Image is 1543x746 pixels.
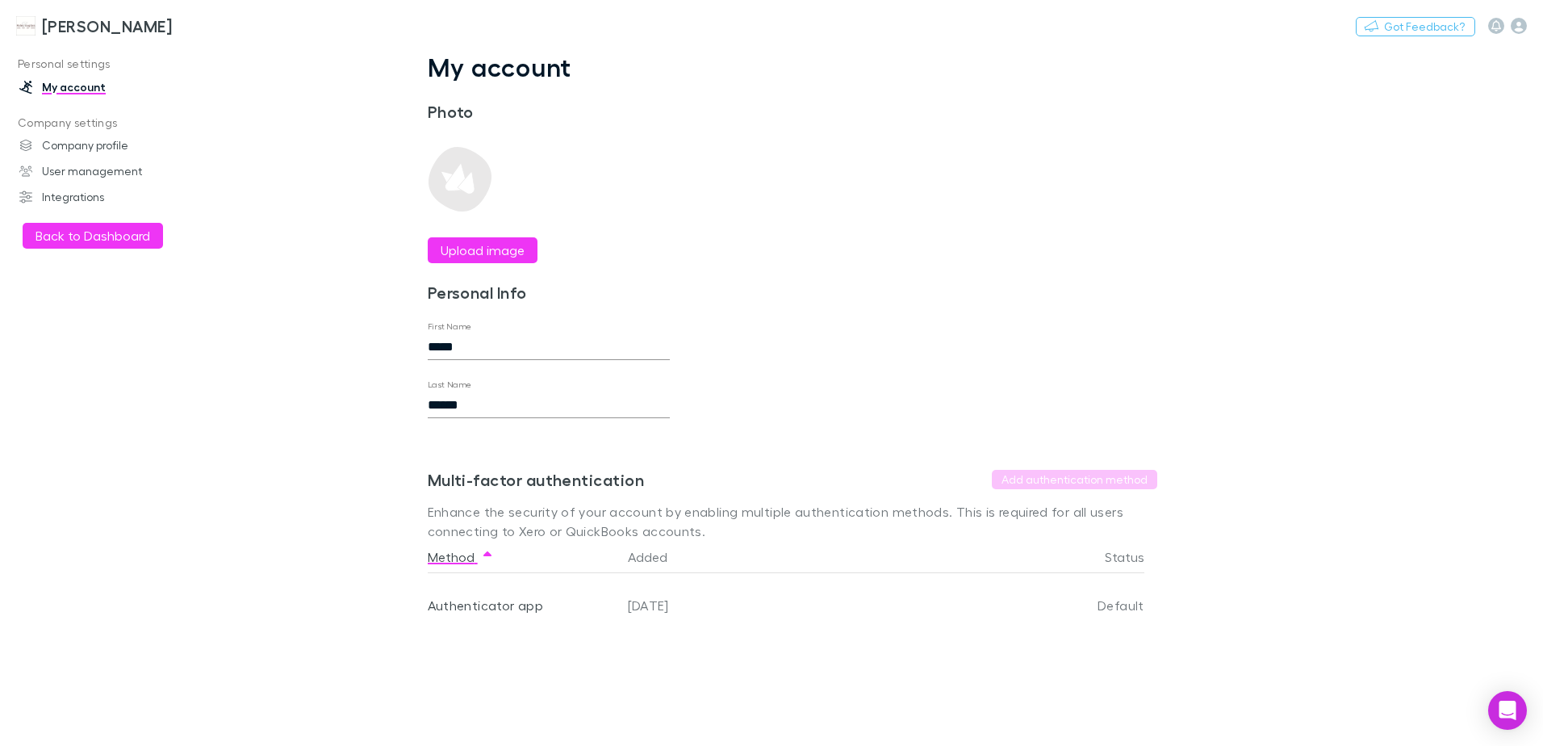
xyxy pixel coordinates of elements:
[3,158,218,184] a: User management
[428,237,537,263] button: Upload image
[428,541,494,573] button: Method
[428,573,615,638] div: Authenticator app
[1105,541,1164,573] button: Status
[428,147,492,212] img: Preview
[3,184,218,210] a: Integrations
[621,573,999,638] div: [DATE]
[428,379,472,391] label: Last Name
[1488,691,1527,730] div: Open Intercom Messenger
[428,470,644,489] h3: Multi-factor authentication
[3,132,218,158] a: Company profile
[42,16,172,36] h3: [PERSON_NAME]
[428,321,472,333] label: First Name
[992,470,1157,489] button: Add authentication method
[428,502,1157,541] p: Enhance the security of your account by enabling multiple authentication methods. This is require...
[441,241,525,260] label: Upload image
[3,113,218,133] p: Company settings
[428,283,670,302] h3: Personal Info
[6,6,182,45] a: [PERSON_NAME]
[428,102,670,121] h3: Photo
[16,16,36,36] img: Hales Douglass's Logo
[428,52,1157,82] h1: My account
[1356,17,1475,36] button: Got Feedback?
[23,223,163,249] button: Back to Dashboard
[999,573,1144,638] div: Default
[3,54,218,74] p: Personal settings
[3,74,218,100] a: My account
[628,541,687,573] button: Added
